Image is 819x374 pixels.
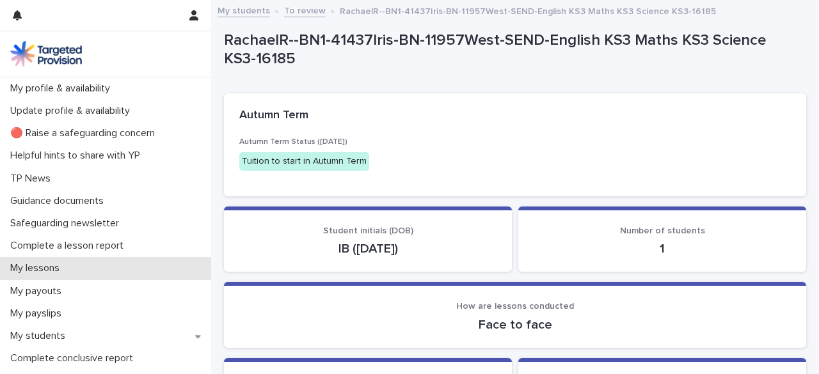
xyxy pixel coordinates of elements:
p: Update profile & availability [5,105,140,117]
p: Complete conclusive report [5,352,143,364]
span: Number of students [620,226,705,235]
p: Helpful hints to share with YP [5,150,150,162]
p: IB ([DATE]) [239,241,497,256]
span: Autumn Term Status ([DATE]) [239,138,347,146]
p: My profile & availability [5,82,120,95]
a: To review [284,3,326,17]
p: RachaelR--BN1-41437Iris-BN-11957West-SEND-English KS3 Maths KS3 Science KS3-16185 [340,3,716,17]
p: 1 [534,241,791,256]
p: Face to face [239,317,791,332]
p: My students [5,330,76,342]
p: Safeguarding newsletter [5,217,129,230]
div: Tuition to start in Autumn Term [239,152,369,171]
p: Guidance documents [5,195,114,207]
p: My lessons [5,262,70,274]
span: Student initials (DOB) [323,226,413,235]
p: My payouts [5,285,72,297]
p: My payslips [5,308,72,320]
a: My students [218,3,270,17]
img: M5nRWzHhSzIhMunXDL62 [10,41,82,66]
p: TP News [5,173,61,185]
p: Complete a lesson report [5,240,134,252]
span: How are lessons conducted [456,302,574,311]
p: 🔴 Raise a safeguarding concern [5,127,165,139]
p: RachaelR--BN1-41437Iris-BN-11957West-SEND-English KS3 Maths KS3 Science KS3-16185 [224,31,801,68]
h2: Autumn Term [239,109,308,123]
